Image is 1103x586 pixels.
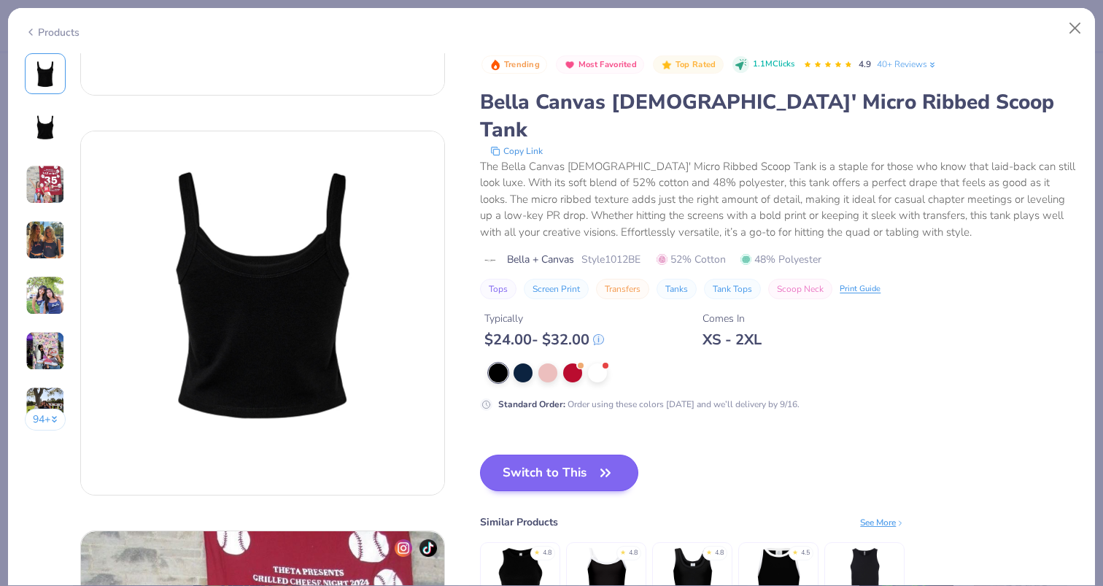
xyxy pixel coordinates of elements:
[524,279,589,299] button: Screen Print
[504,61,540,69] span: Trending
[498,398,800,411] div: Order using these colors [DATE] and we’ll delivery by 9/16.
[740,252,821,267] span: 48% Polyester
[703,331,762,349] div: XS - 2XL
[1061,15,1089,42] button: Close
[556,55,644,74] button: Badge Button
[657,279,697,299] button: Tanks
[486,144,547,158] button: copy to clipboard
[840,283,881,296] div: Print Guide
[480,514,558,530] div: Similar Products
[661,59,673,71] img: Top Rated sort
[28,112,63,147] img: Back
[28,56,63,91] img: Front
[81,131,444,495] img: Back
[620,548,626,554] div: ★
[753,58,794,71] span: 1.1M Clicks
[578,61,637,69] span: Most Favorited
[484,331,604,349] div: $ 24.00 - $ 32.00
[596,279,649,299] button: Transfers
[534,548,540,554] div: ★
[629,548,638,558] div: 4.8
[26,276,65,315] img: User generated content
[25,409,66,431] button: 94+
[581,252,640,267] span: Style 1012BE
[768,279,832,299] button: Scoop Neck
[715,548,724,558] div: 4.8
[480,455,638,491] button: Switch to This
[26,331,65,371] img: User generated content
[419,539,437,557] img: tiktok-icon.png
[480,88,1078,144] div: Bella Canvas [DEMOGRAPHIC_DATA]' Micro Ribbed Scoop Tank
[26,165,65,204] img: User generated content
[481,55,547,74] button: Badge Button
[676,61,716,69] span: Top Rated
[877,58,937,71] a: 40+ Reviews
[801,548,810,558] div: 4.5
[803,53,853,77] div: 4.9 Stars
[859,58,871,70] span: 4.9
[564,59,576,71] img: Most Favorited sort
[792,548,798,554] div: ★
[395,539,412,557] img: insta-icon.png
[25,25,80,40] div: Products
[498,398,565,410] strong: Standard Order :
[703,311,762,326] div: Comes In
[489,59,501,71] img: Trending sort
[480,158,1078,241] div: The Bella Canvas [DEMOGRAPHIC_DATA]' Micro Ribbed Scoop Tank is a staple for those who know that ...
[26,387,65,426] img: User generated content
[507,252,574,267] span: Bella + Canvas
[480,279,516,299] button: Tops
[653,55,723,74] button: Badge Button
[860,516,905,529] div: See More
[704,279,761,299] button: Tank Tops
[480,255,500,266] img: brand logo
[657,252,726,267] span: 52% Cotton
[706,548,712,554] div: ★
[26,220,65,260] img: User generated content
[484,311,604,326] div: Typically
[543,548,551,558] div: 4.8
